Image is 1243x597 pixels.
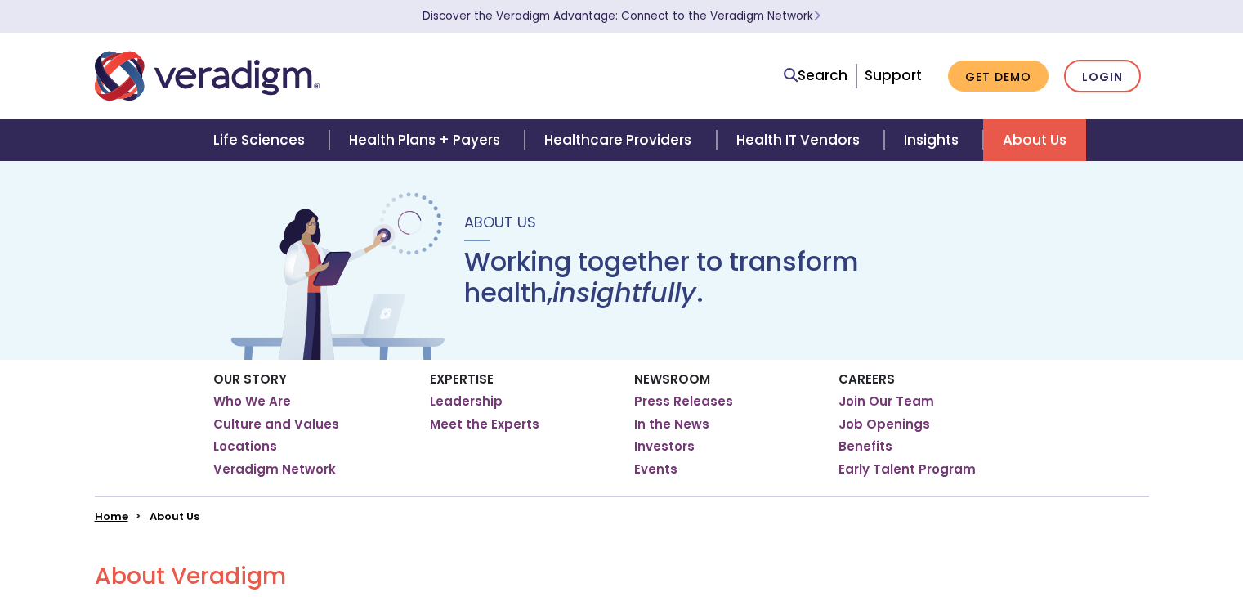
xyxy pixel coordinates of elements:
[213,438,277,455] a: Locations
[717,119,884,161] a: Health IT Vendors
[838,461,976,478] a: Early Talent Program
[464,212,536,232] span: About Us
[95,563,1149,590] h2: About Veradigm
[525,119,716,161] a: Healthcare Providers
[213,416,339,433] a: Culture and Values
[552,274,696,311] em: insightfully
[634,461,677,478] a: Events
[813,8,820,24] span: Learn More
[838,416,930,433] a: Job Openings
[423,8,820,24] a: Discover the Veradigm Advantage: Connect to the Veradigm NetworkLearn More
[95,49,320,103] img: Veradigm logo
[464,246,1017,309] h1: Working together to transform health, .
[213,461,336,478] a: Veradigm Network
[634,438,695,455] a: Investors
[213,393,291,410] a: Who We Are
[95,509,128,524] a: Home
[865,65,922,85] a: Support
[430,416,539,433] a: Meet the Experts
[634,393,733,410] a: Press Releases
[329,119,525,161] a: Health Plans + Payers
[884,119,983,161] a: Insights
[983,119,1086,161] a: About Us
[838,393,934,410] a: Join Our Team
[430,393,503,410] a: Leadership
[1064,60,1141,93] a: Login
[784,65,847,87] a: Search
[194,119,329,161] a: Life Sciences
[838,438,892,455] a: Benefits
[948,61,1049,92] a: Get Demo
[634,416,709,433] a: In the News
